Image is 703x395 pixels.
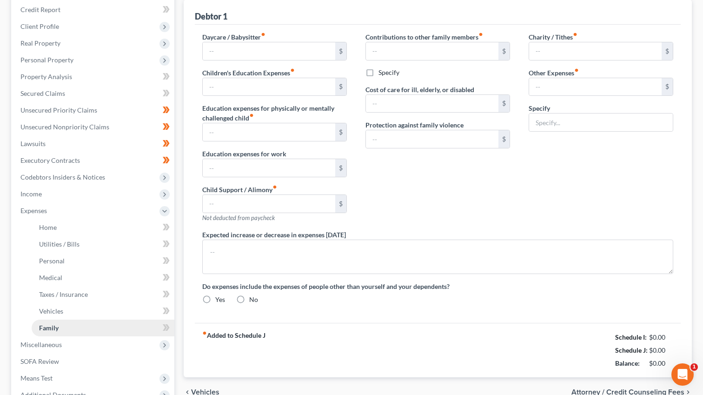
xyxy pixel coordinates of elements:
[39,223,57,231] span: Home
[20,6,60,13] span: Credit Report
[261,32,265,37] i: fiber_manual_record
[529,32,577,42] label: Charity / Tithes
[649,346,674,355] div: $0.00
[203,123,335,141] input: --
[13,353,174,370] a: SOFA Review
[20,106,97,114] span: Unsecured Priority Claims
[662,78,673,96] div: $
[529,42,662,60] input: --
[202,230,346,240] label: Expected increase or decrease in expenses [DATE]
[20,22,59,30] span: Client Profile
[20,39,60,47] span: Real Property
[20,374,53,382] span: Means Test
[649,333,674,342] div: $0.00
[203,42,335,60] input: --
[615,333,647,341] strong: Schedule I:
[32,286,174,303] a: Taxes / Insurance
[39,274,62,281] span: Medical
[32,253,174,269] a: Personal
[13,152,174,169] a: Executory Contracts
[662,42,673,60] div: $
[335,159,346,177] div: $
[20,156,80,164] span: Executory Contracts
[498,42,510,60] div: $
[13,68,174,85] a: Property Analysis
[203,78,335,96] input: --
[202,103,347,123] label: Education expenses for physically or mentally challenged child
[20,73,72,80] span: Property Analysis
[335,123,346,141] div: $
[574,68,579,73] i: fiber_manual_record
[39,307,63,315] span: Vehicles
[366,95,498,113] input: --
[20,89,65,97] span: Secured Claims
[272,185,277,189] i: fiber_manual_record
[249,295,258,304] label: No
[20,173,105,181] span: Codebtors Insiders & Notices
[529,114,673,131] input: Specify...
[529,78,662,96] input: --
[335,78,346,96] div: $
[39,290,88,298] span: Taxes / Insurance
[529,68,579,78] label: Other Expenses
[671,363,694,386] iframe: Intercom live chat
[202,281,673,291] label: Do expenses include the expenses of people other than yourself and your dependents?
[478,32,483,37] i: fiber_manual_record
[20,357,59,365] span: SOFA Review
[39,324,59,332] span: Family
[202,331,207,335] i: fiber_manual_record
[690,363,698,371] span: 1
[498,95,510,113] div: $
[203,195,335,213] input: --
[615,346,648,354] strong: Schedule J:
[20,190,42,198] span: Income
[203,159,335,177] input: --
[202,68,295,78] label: Children's Education Expenses
[366,42,498,60] input: --
[32,303,174,320] a: Vehicles
[202,185,277,194] label: Child Support / Alimony
[249,113,254,118] i: fiber_manual_record
[529,103,550,113] label: Specify
[365,85,474,94] label: Cost of care for ill, elderly, or disabled
[573,32,577,37] i: fiber_manual_record
[365,32,483,42] label: Contributions to other family members
[365,120,464,130] label: Protection against family violence
[32,236,174,253] a: Utilities / Bills
[13,135,174,152] a: Lawsuits
[649,359,674,368] div: $0.00
[335,42,346,60] div: $
[195,11,227,22] div: Debtor 1
[335,195,346,213] div: $
[215,295,225,304] label: Yes
[20,56,73,64] span: Personal Property
[202,32,265,42] label: Daycare / Babysitter
[20,140,46,147] span: Lawsuits
[20,341,62,348] span: Miscellaneous
[378,68,399,77] label: Specify
[20,207,47,214] span: Expenses
[366,130,498,148] input: --
[13,102,174,119] a: Unsecured Priority Claims
[13,85,174,102] a: Secured Claims
[20,123,109,131] span: Unsecured Nonpriority Claims
[202,331,265,370] strong: Added to Schedule J
[32,269,174,286] a: Medical
[13,1,174,18] a: Credit Report
[32,219,174,236] a: Home
[202,214,275,221] span: Not deducted from paycheck
[13,119,174,135] a: Unsecured Nonpriority Claims
[290,68,295,73] i: fiber_manual_record
[39,257,65,265] span: Personal
[615,359,640,367] strong: Balance:
[202,149,286,159] label: Education expenses for work
[498,130,510,148] div: $
[32,320,174,336] a: Family
[39,240,80,248] span: Utilities / Bills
